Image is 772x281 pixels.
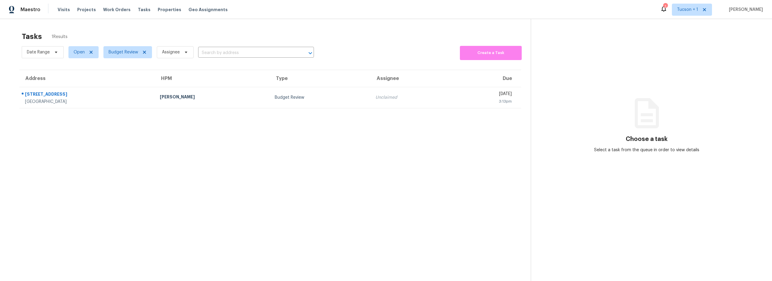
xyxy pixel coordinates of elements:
[160,94,265,101] div: [PERSON_NAME]
[25,91,150,99] div: [STREET_ADDRESS]
[103,7,131,13] span: Work Orders
[270,70,371,87] th: Type
[626,136,668,142] h3: Choose a task
[27,49,50,55] span: Date Range
[677,7,698,13] span: Tucson + 1
[74,49,85,55] span: Open
[25,99,150,105] div: [GEOGRAPHIC_DATA]
[22,34,42,40] h2: Tasks
[456,98,512,104] div: 3:13pm
[451,70,521,87] th: Due
[162,49,180,55] span: Assignee
[58,7,70,13] span: Visits
[109,49,138,55] span: Budget Review
[726,7,763,13] span: [PERSON_NAME]
[155,70,270,87] th: HPM
[198,48,297,58] input: Search by address
[21,7,40,13] span: Maestro
[275,94,366,101] div: Budget Review
[52,34,68,40] span: 1 Results
[589,147,705,153] div: Select a task from the queue in order to view details
[663,4,667,10] div: 1
[138,8,150,12] span: Tasks
[188,7,228,13] span: Geo Assignments
[371,70,451,87] th: Assignee
[463,49,519,56] span: Create a Task
[306,49,315,57] button: Open
[456,91,512,98] div: [DATE]
[375,94,446,101] div: Unclaimed
[19,70,155,87] th: Address
[77,7,96,13] span: Projects
[158,7,181,13] span: Properties
[460,46,522,60] button: Create a Task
